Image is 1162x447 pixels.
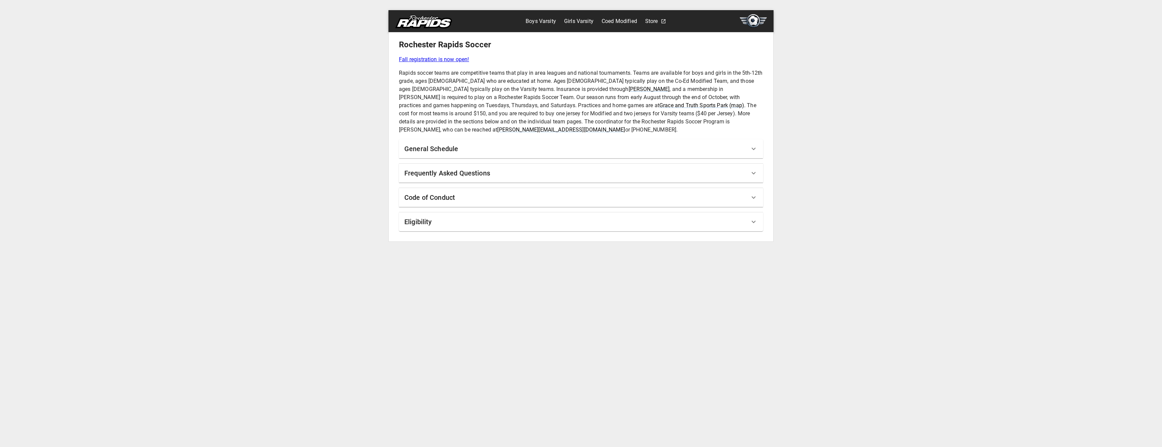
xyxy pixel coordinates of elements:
a: [PERSON_NAME] [629,86,670,92]
p: Rapids soccer teams are competitive teams that play in area leagues and national tournaments. Tea... [399,69,763,134]
h6: Code of Conduct [404,192,455,203]
a: Store [645,16,658,27]
a: Girls Varsity [564,16,593,27]
h6: Frequently Asked Questions [404,168,490,179]
img: rapids.svg [395,15,452,28]
div: Frequently Asked Questions [399,164,763,183]
a: [PERSON_NAME][EMAIL_ADDRESS][DOMAIN_NAME] [497,126,625,133]
a: Fall registration is now open! [399,55,763,64]
a: (map) [729,102,744,109]
img: soccer.svg [740,14,767,28]
h5: Rochester Rapids Soccer [399,39,763,50]
div: General Schedule [399,139,763,158]
div: Code of Conduct [399,188,763,207]
a: Coed Modified [602,16,637,27]
a: Grace and Truth Sports Park [659,102,728,109]
a: Boys Varsity [526,16,556,27]
div: Eligibility [399,212,763,231]
h6: General Schedule [404,143,458,154]
h6: Eligibility [404,216,432,227]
